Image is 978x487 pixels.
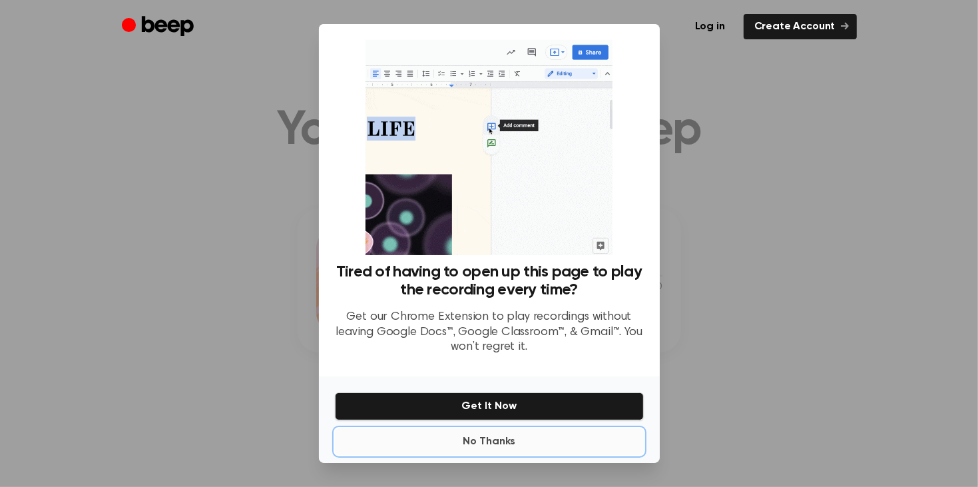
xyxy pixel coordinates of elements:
[366,40,612,255] img: Beep extension in action
[335,263,644,299] h3: Tired of having to open up this page to play the recording every time?
[335,310,644,355] p: Get our Chrome Extension to play recordings without leaving Google Docs™, Google Classroom™, & Gm...
[744,14,857,39] a: Create Account
[335,392,644,420] button: Get It Now
[684,14,736,39] a: Log in
[335,428,644,455] button: No Thanks
[122,14,197,40] a: Beep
